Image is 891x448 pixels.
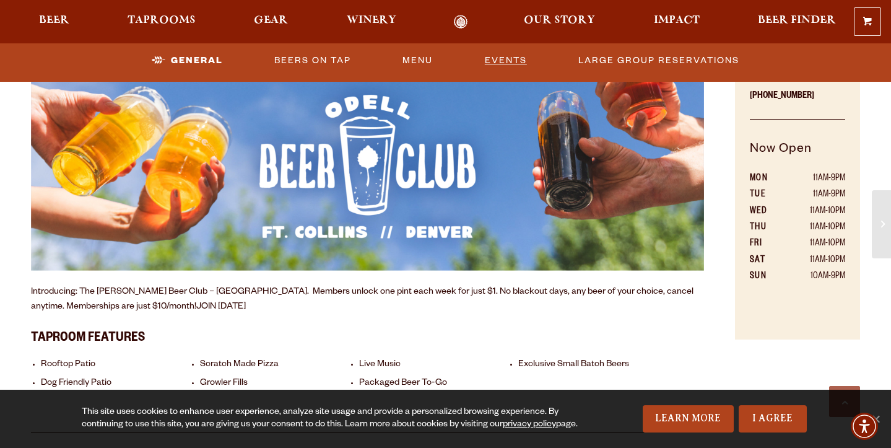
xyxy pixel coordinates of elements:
span: Winery [347,15,396,25]
a: I Agree [739,405,807,433]
a: Beer Finder [750,15,844,29]
li: Exclusive Small Batch Beers [518,359,671,371]
td: 11AM-10PM [782,204,845,220]
p: Introducing: The [PERSON_NAME] Beer Club – [GEOGRAPHIC_DATA]. Members unlock one pint each week f... [31,285,704,315]
th: SAT [750,253,783,269]
h3: Taproom Features [31,323,704,349]
td: 11AM-10PM [782,220,845,236]
li: Growler Fills [200,378,352,390]
th: FRI [750,236,783,252]
a: Taprooms [120,15,204,29]
a: Impact [646,15,708,29]
th: TUE [750,187,783,203]
div: Accessibility Menu [851,413,878,440]
a: Large Group Reservations [573,46,744,75]
a: Beers On Tap [269,46,356,75]
a: Odell Home [437,15,484,29]
li: Dog Friendly Patio [41,378,193,390]
span: Our Story [524,15,595,25]
th: THU [750,220,783,236]
li: Packaged Beer To-Go [359,378,511,390]
h5: Now Open [750,140,845,171]
span: Beer Finder [758,15,836,25]
a: Winery [339,15,404,29]
td: 11AM-9PM [782,171,845,187]
p: [PHONE_NUMBER] [750,82,845,120]
a: Events [480,46,532,75]
td: 11AM-10PM [782,253,845,269]
a: Scroll to top [829,386,860,417]
a: Our Story [516,15,603,29]
a: JOIN [DATE] [196,302,246,312]
a: Gear [246,15,296,29]
td: 11AM-9PM [782,187,845,203]
li: Rooftop Patio [41,359,193,371]
li: Scratch Made Pizza [200,359,352,371]
li: Live Music [359,359,511,371]
th: WED [750,204,783,220]
td: 11AM-10PM [782,236,845,252]
th: SUN [750,269,783,285]
span: Impact [654,15,700,25]
a: Beer [31,15,77,29]
a: Menu [398,46,438,75]
div: This site uses cookies to enhance user experience, analyze site usage and provide a personalized ... [82,406,579,431]
a: privacy policy [503,420,556,430]
span: Beer [39,15,69,25]
a: Learn More [643,405,734,433]
span: Taprooms [128,15,196,25]
a: General [147,46,228,75]
td: 10AM-9PM [782,269,845,285]
th: MON [750,171,783,187]
span: Gear [254,15,288,25]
